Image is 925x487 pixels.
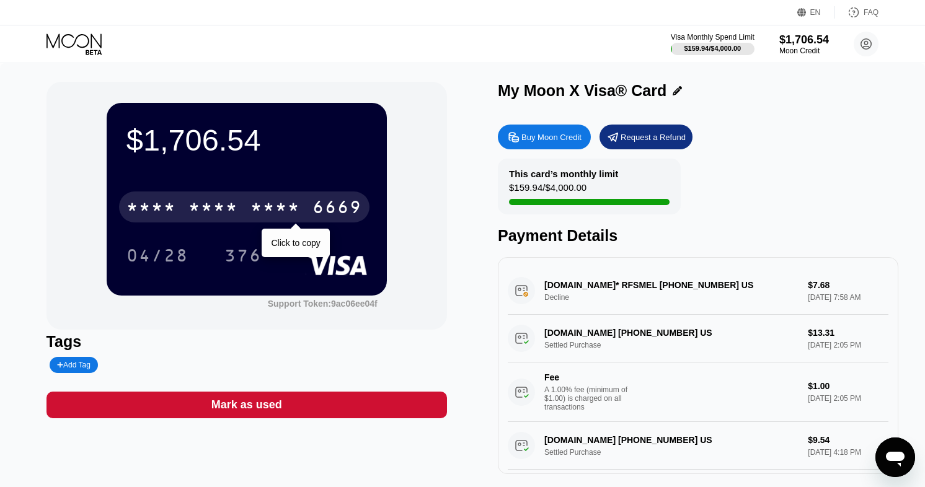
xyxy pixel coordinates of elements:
[215,240,271,271] div: 376
[312,199,362,219] div: 6669
[498,227,898,245] div: Payment Details
[810,8,821,17] div: EN
[779,46,829,55] div: Moon Credit
[268,299,378,309] div: Support Token: 9ac06ee04f
[508,362,888,422] div: FeeA 1.00% fee (minimum of $1.00) is charged on all transactions$1.00[DATE] 2:05 PM
[671,33,755,42] div: Visa Monthly Spend Limit
[835,6,879,19] div: FAQ
[224,247,262,267] div: 376
[875,437,915,477] iframe: Button to launch messaging window
[271,238,320,248] div: Click to copy
[126,247,188,267] div: 04/28
[268,299,378,309] div: Support Token:9ac06ee04f
[57,361,91,369] div: Add Tag
[797,6,835,19] div: EN
[779,33,829,46] div: $1,706.54
[808,394,888,403] div: [DATE] 2:05 PM
[544,385,637,411] div: A 1.00% fee (minimum of $1.00) is charged on all transactions
[509,182,586,199] div: $159.94 / $4,000.00
[521,132,582,143] div: Buy Moon Credit
[808,381,888,391] div: $1.00
[498,125,591,149] div: Buy Moon Credit
[544,372,631,382] div: Fee
[211,398,282,412] div: Mark as used
[621,132,686,143] div: Request a Refund
[46,392,447,418] div: Mark as used
[509,169,618,179] div: This card’s monthly limit
[684,45,741,52] div: $159.94 / $4,000.00
[50,357,98,373] div: Add Tag
[671,33,755,55] div: Visa Monthly Spend Limit$159.94/$4,000.00
[126,123,367,157] div: $1,706.54
[864,8,879,17] div: FAQ
[779,33,829,55] div: $1,706.54Moon Credit
[498,82,666,100] div: My Moon X Visa® Card
[46,333,447,351] div: Tags
[117,240,198,271] div: 04/28
[600,125,693,149] div: Request a Refund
